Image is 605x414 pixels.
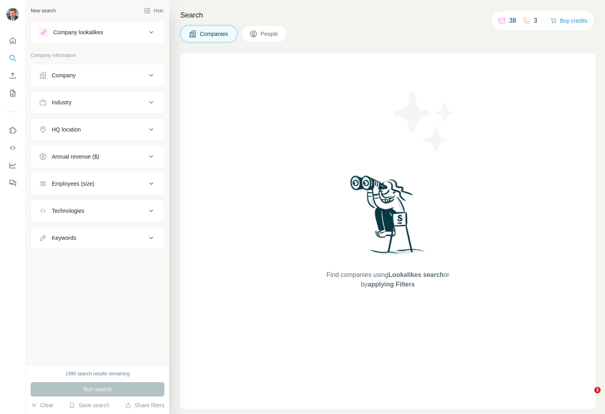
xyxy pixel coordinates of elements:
button: Quick start [6,33,19,48]
div: Industry [52,98,72,106]
img: Surfe Illustration - Woman searching with binoculars [347,173,429,262]
div: Company [52,71,76,79]
button: Industry [31,93,164,112]
button: Search [6,51,19,65]
button: Use Surfe on LinkedIn [6,123,19,137]
button: My lists [6,86,19,100]
button: Clear [31,401,53,409]
div: New search [31,7,56,14]
button: HQ location [31,120,164,139]
iframe: Intercom live chat [578,387,597,406]
div: Annual revenue ($) [52,153,99,161]
div: HQ location [52,126,81,133]
button: Dashboard [6,158,19,173]
button: Buy credits [550,15,587,26]
div: Company lookalikes [53,28,103,36]
button: Share filters [125,401,164,409]
div: 1990 search results remaining [66,370,130,377]
p: 3 [534,16,537,26]
p: Company information [31,52,164,59]
div: Employees (size) [52,180,94,188]
p: 38 [509,16,516,26]
span: Companies [200,30,229,38]
button: Save search [69,401,109,409]
span: 1 [594,387,601,393]
button: Keywords [31,228,164,247]
div: Keywords [52,234,76,242]
button: Technologies [31,201,164,220]
span: People [261,30,279,38]
button: Employees (size) [31,174,164,193]
button: Feedback [6,176,19,190]
button: Hide [139,5,169,17]
button: Annual revenue ($) [31,147,164,166]
button: Company [31,66,164,85]
button: Company lookalikes [31,23,164,42]
button: Use Surfe API [6,141,19,155]
span: applying Filters [368,281,415,288]
span: Lookalikes search [388,271,444,278]
span: Find companies using or by [324,270,451,289]
img: Avatar [6,8,19,21]
img: Surfe Illustration - Stars [388,85,460,157]
div: Technologies [52,207,84,215]
h4: Search [180,10,595,21]
button: Enrich CSV [6,69,19,83]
